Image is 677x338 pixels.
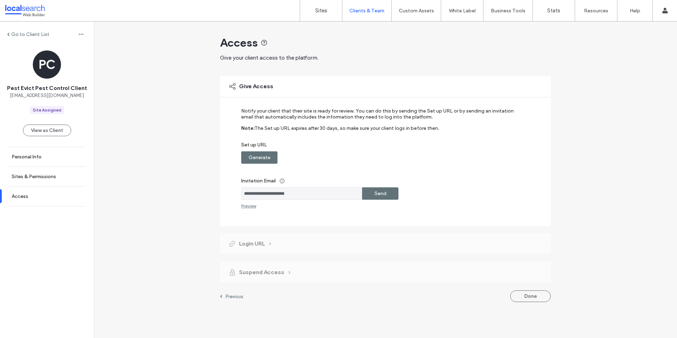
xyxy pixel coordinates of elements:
[349,8,384,14] label: Clients & Team
[399,8,434,14] label: Custom Assets
[12,174,56,180] label: Sites & Permissions
[510,290,551,302] button: Done
[249,151,270,164] label: Generate
[239,240,265,248] span: Login URL
[220,36,258,50] span: Access
[33,107,61,113] div: Site Assigned
[16,5,31,11] span: Help
[23,125,71,136] button: View as Client
[449,8,476,14] label: White Label
[220,294,243,299] a: Previous
[584,8,608,14] label: Resources
[547,7,560,14] label: Stats
[33,50,61,79] div: PC
[220,54,318,61] span: Give your client access to the platform.
[241,174,520,187] label: Invitation Email
[12,193,28,199] label: Access
[12,154,42,160] label: Personal Info
[10,92,84,99] span: [EMAIL_ADDRESS][DOMAIN_NAME]
[630,8,640,14] label: Help
[315,7,327,14] label: Sites
[11,31,49,37] label: Go to Client List
[255,125,439,142] label: The Set up URL expires after 30 days, so make sure your client logs in before then.
[226,294,243,299] label: Previous
[241,108,520,125] label: Notify your client that their site is ready for review. You can do this by sending the Set up URL...
[239,83,273,90] span: Give Access
[241,142,520,151] label: Set up URL
[239,268,284,276] span: Suspend Access
[241,125,255,142] label: Note:
[7,84,87,92] span: Pest Evict Pest Control Client
[241,203,256,209] div: Preview
[491,8,525,14] label: Business Tools
[374,187,386,200] label: Send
